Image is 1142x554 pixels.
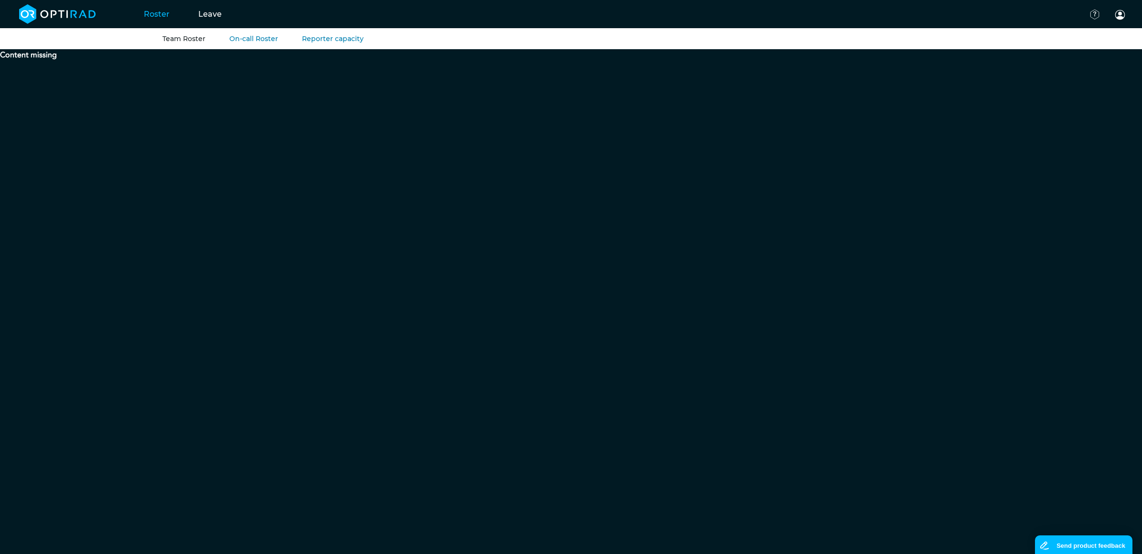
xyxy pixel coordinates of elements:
[162,34,205,43] a: Team Roster
[302,34,364,43] a: Reporter capacity
[229,34,278,43] a: On-call Roster
[19,4,96,24] img: brand-opti-rad-logos-blue-and-white-d2f68631ba2948856bd03f2d395fb146ddc8fb01b4b6e9315ea85fa773367...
